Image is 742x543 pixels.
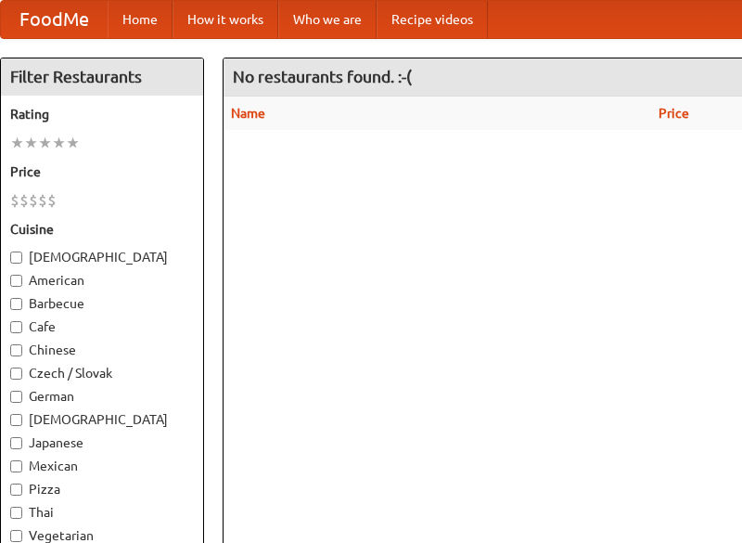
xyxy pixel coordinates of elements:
input: Vegetarian [10,530,22,542]
a: Home [108,1,173,38]
label: Czech / Slovak [10,364,194,382]
a: Name [231,106,265,121]
a: Recipe videos [377,1,488,38]
label: Chinese [10,341,194,359]
a: Who we are [278,1,377,38]
a: FoodMe [1,1,108,38]
li: ★ [10,133,24,153]
h5: Rating [10,105,194,123]
li: ★ [38,133,52,153]
label: German [10,387,194,406]
label: Mexican [10,457,194,475]
li: $ [38,190,47,211]
label: Cafe [10,317,194,336]
li: $ [10,190,19,211]
h4: Filter Restaurants [1,58,203,96]
input: Chinese [10,344,22,356]
input: Mexican [10,460,22,472]
label: [DEMOGRAPHIC_DATA] [10,248,194,266]
li: ★ [24,133,38,153]
input: American [10,275,22,287]
input: Barbecue [10,298,22,310]
label: American [10,271,194,290]
li: ★ [66,133,80,153]
input: Japanese [10,437,22,449]
li: $ [29,190,38,211]
input: Pizza [10,484,22,496]
input: [DEMOGRAPHIC_DATA] [10,414,22,426]
label: [DEMOGRAPHIC_DATA] [10,410,194,429]
label: Barbecue [10,294,194,313]
a: How it works [173,1,278,38]
label: Thai [10,503,194,522]
input: Czech / Slovak [10,368,22,380]
input: [DEMOGRAPHIC_DATA] [10,252,22,264]
li: $ [19,190,29,211]
input: German [10,391,22,403]
h5: Cuisine [10,220,194,239]
input: Cafe [10,321,22,333]
label: Japanese [10,433,194,452]
a: Price [659,106,689,121]
li: $ [47,190,57,211]
li: ★ [52,133,66,153]
ng-pluralize: No restaurants found. :-( [233,68,412,85]
input: Thai [10,507,22,519]
h5: Price [10,162,194,181]
label: Pizza [10,480,194,498]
